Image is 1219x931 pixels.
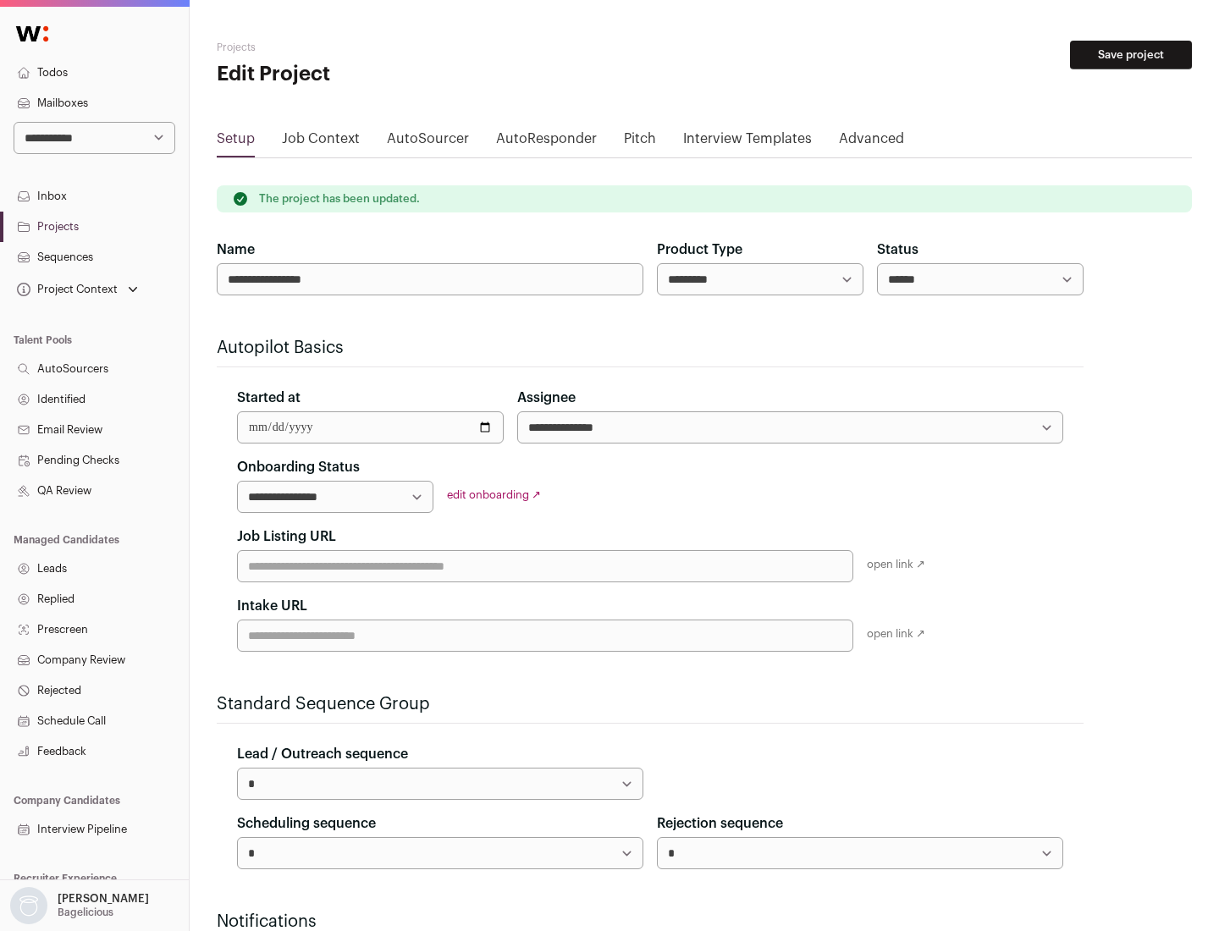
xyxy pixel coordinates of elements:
a: Advanced [839,129,904,156]
a: Pitch [624,129,656,156]
a: Setup [217,129,255,156]
label: Intake URL [237,596,307,616]
button: Save project [1070,41,1192,69]
a: Interview Templates [683,129,812,156]
img: nopic.png [10,887,47,924]
label: Name [217,240,255,260]
p: Bagelicious [58,906,113,919]
a: AutoResponder [496,129,597,156]
label: Started at [237,388,301,408]
img: Wellfound [7,17,58,51]
label: Assignee [517,388,576,408]
a: Job Context [282,129,360,156]
label: Onboarding Status [237,457,360,477]
button: Open dropdown [14,278,141,301]
a: AutoSourcer [387,129,469,156]
label: Scheduling sequence [237,813,376,834]
p: [PERSON_NAME] [58,892,149,906]
h2: Autopilot Basics [217,336,1084,360]
label: Lead / Outreach sequence [237,744,408,764]
a: edit onboarding ↗ [447,489,541,500]
label: Job Listing URL [237,526,336,547]
h2: Projects [217,41,542,54]
div: Project Context [14,283,118,296]
h2: Standard Sequence Group [217,692,1084,716]
button: Open dropdown [7,887,152,924]
h1: Edit Project [217,61,542,88]
label: Product Type [657,240,742,260]
label: Rejection sequence [657,813,783,834]
p: The project has been updated. [259,192,420,206]
label: Status [877,240,918,260]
